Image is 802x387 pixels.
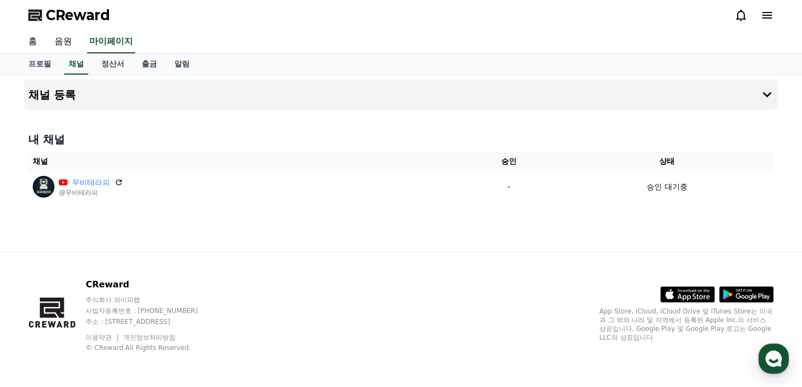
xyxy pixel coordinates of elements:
span: CReward [46,7,110,24]
p: - [461,181,556,193]
p: 주소 : [STREET_ADDRESS] [86,317,218,326]
a: CReward [28,7,110,24]
a: 프로필 [20,54,60,75]
a: 출금 [133,54,166,75]
a: 마이페이지 [87,30,135,53]
p: 승인 대기중 [647,181,687,193]
button: 채널 등록 [24,79,778,110]
a: 홈 [3,297,72,324]
span: 대화 [100,314,113,322]
a: 개인정보처리방침 [123,334,175,341]
th: 상태 [561,151,774,171]
h4: 내 채널 [28,132,774,147]
p: 주식회사 와이피랩 [86,296,218,304]
p: CReward [86,278,218,291]
p: © CReward All Rights Reserved. [86,343,218,352]
p: App Store, iCloud, iCloud Drive 및 iTunes Store는 미국과 그 밖의 나라 및 지역에서 등록된 Apple Inc.의 서비스 상표입니다. Goo... [599,307,774,342]
a: 정산서 [93,54,133,75]
a: 알림 [166,54,198,75]
a: 음원 [46,30,81,53]
th: 승인 [457,151,561,171]
h4: 채널 등록 [28,89,76,101]
p: @무비테라피 [59,188,123,197]
a: 대화 [72,297,141,324]
a: 이용약관 [86,334,120,341]
th: 채널 [28,151,457,171]
p: 사업자등록번호 : [PHONE_NUMBER] [86,306,218,315]
img: 무비테라피 [33,176,54,198]
a: 무비테라피 [72,177,110,188]
span: 설정 [168,313,181,322]
a: 설정 [141,297,209,324]
a: 홈 [20,30,46,53]
span: 홈 [34,313,41,322]
a: 채널 [64,54,88,75]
